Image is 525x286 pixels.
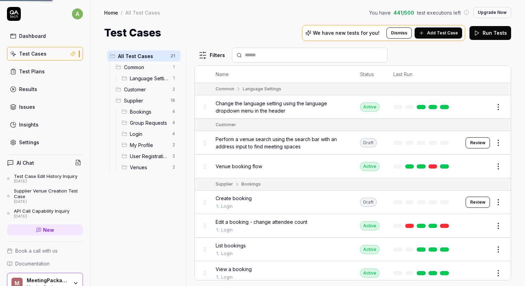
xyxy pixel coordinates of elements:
span: View a booking [216,265,252,273]
span: Venue booking flow [216,163,262,170]
tr: Edit a booking - change attendee countLoginActive [195,214,511,238]
span: 441 / 500 [393,9,414,16]
div: Drag to reorderVenues2 [119,162,181,173]
span: Perform a venue search using the search bar with an address input to find meeting spaces [216,136,346,150]
div: Drag to reorderCommon1 [113,62,181,73]
div: Drag to reorderMy Profile2 [119,139,181,150]
span: Group Requests [130,119,168,126]
tr: Create bookingLoginDraftReview [195,190,511,214]
div: Active [360,221,380,230]
span: test executions left [417,9,461,16]
div: Test Cases [19,50,47,57]
div: Supplier Venue Creation Test Case [14,188,83,199]
a: Insights [7,118,83,131]
span: 18 [168,96,178,105]
th: Status [353,66,386,83]
span: Customer [124,86,168,93]
a: Login [221,251,233,257]
button: Add Test Case [415,27,462,39]
a: Test Plans [7,65,83,78]
div: All Test Cases [125,9,160,16]
span: Add Test Case [427,30,458,36]
span: 21 [168,52,178,60]
a: Login [221,274,233,280]
div: Common [216,86,234,92]
th: Last Run [386,66,459,83]
a: Settings [7,136,83,149]
span: Supplier [124,97,166,104]
div: [DATE] [14,199,83,204]
div: Test Plans [19,68,45,75]
span: List bookings [216,242,246,249]
span: 1 [169,74,178,82]
div: / [121,9,123,16]
tr: View a bookingLoginActive [195,261,511,285]
button: Review [466,197,490,208]
div: Supplier [216,181,233,187]
span: 1 [169,63,178,71]
div: Active [360,269,380,278]
span: Book a call with us [15,247,58,254]
span: 2 [169,141,178,149]
p: We have new tests for you! [313,31,380,35]
button: Upgrade Now [473,7,511,18]
span: 2 [169,85,178,93]
div: Drag to reorderUser Registration2 [119,150,181,162]
div: Test Case Edit History Inquiry [14,173,77,179]
span: 4 [169,119,178,127]
a: Home [104,9,118,16]
div: Draft [360,198,377,207]
span: Common [124,64,168,71]
tr: Change the language setting using the language dropdown menu in the headerActive [195,95,511,119]
span: Language Settings [130,75,168,82]
a: Login [221,203,233,210]
a: Dashboard [7,29,83,43]
span: 4 [169,107,178,116]
a: API Call Capability Inquiry[DATE] [7,208,83,219]
div: Drag to reorderLanguage Settings1 [119,73,181,84]
button: Dismiss [386,27,412,39]
button: a [72,7,83,21]
span: User Registration [130,153,168,160]
div: Active [360,103,380,112]
a: Test Cases [7,47,83,60]
a: Book a call with us [7,247,83,254]
span: Change the language setting using the language dropdown menu in the header [216,100,346,114]
a: New [7,224,83,236]
div: Drag to reorderLogin4 [119,128,181,139]
div: Draft [360,138,377,147]
span: Documentation [15,260,50,267]
div: Drag to reorderBookings4 [119,106,181,117]
div: Customer [216,122,236,128]
span: Login [130,130,168,138]
div: Active [360,245,380,254]
span: Venues [130,164,168,171]
a: Results [7,82,83,96]
a: Login [221,227,233,233]
div: [DATE] [14,179,77,184]
span: Create booking [216,195,252,202]
span: a [72,8,83,19]
div: MeetingPackage [27,277,68,284]
a: Supplier Venue Creation Test Case[DATE] [7,188,83,204]
span: 2 [169,152,178,160]
div: Settings [19,139,39,146]
span: Edit a booking - change attendee count [216,218,307,226]
span: 4 [169,130,178,138]
div: Bookings [241,181,261,187]
tr: Venue booking flowActive [195,155,511,178]
div: Drag to reorderSupplier18 [113,95,181,106]
span: 2 [169,163,178,171]
div: API Call Capability Inquiry [14,208,69,214]
a: Documentation [7,260,83,267]
h4: AI Chat [17,159,34,166]
span: You have [369,9,391,16]
tr: List bookingsLoginActive [195,238,511,261]
a: Issues [7,100,83,114]
div: Insights [19,121,39,128]
th: Name [209,66,353,83]
button: Review [466,137,490,148]
tr: Perform a venue search using the search bar with an address input to find meeting spacesDraftReview [195,131,511,155]
div: Issues [19,103,35,111]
